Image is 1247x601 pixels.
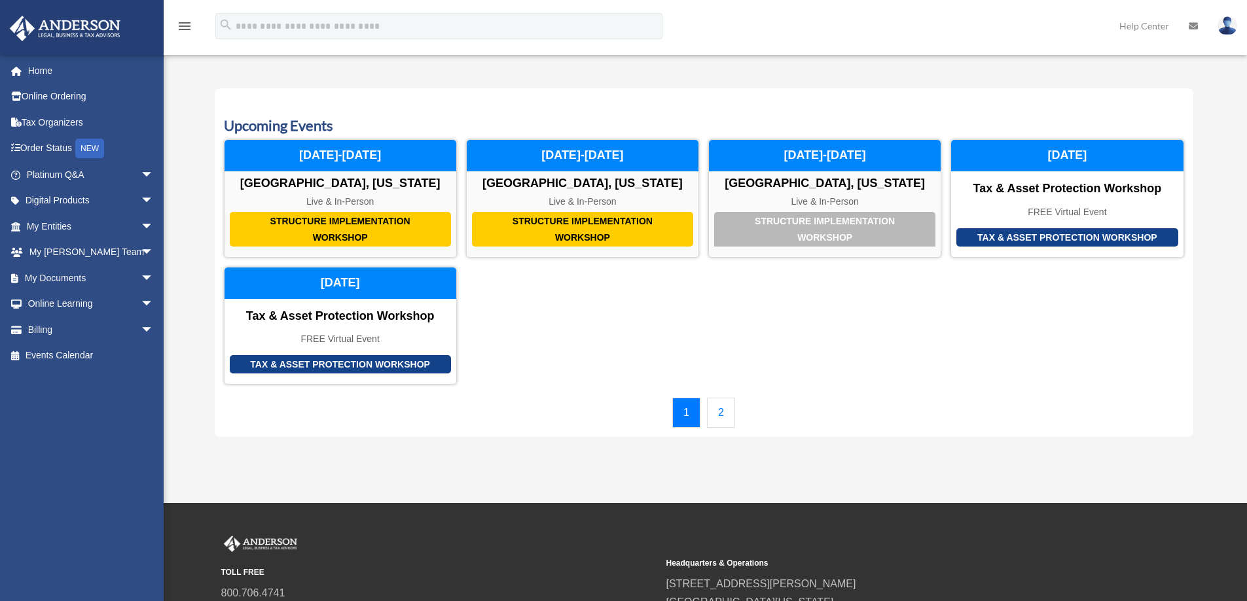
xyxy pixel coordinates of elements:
[221,566,657,579] small: TOLL FREE
[709,196,941,207] div: Live & In-Person
[177,18,192,34] i: menu
[225,196,456,207] div: Live & In-Person
[467,177,698,191] div: [GEOGRAPHIC_DATA], [US_STATE]
[666,557,1102,570] small: Headquarters & Operations
[708,139,941,258] a: Structure Implementation Workshop [GEOGRAPHIC_DATA], [US_STATE] Live & In-Person [DATE]-[DATE]
[75,139,104,158] div: NEW
[9,317,173,343] a: Billingarrow_drop_down
[466,139,699,258] a: Structure Implementation Workshop [GEOGRAPHIC_DATA], [US_STATE] Live & In-Person [DATE]-[DATE]
[221,536,300,553] img: Anderson Advisors Platinum Portal
[225,140,456,171] div: [DATE]-[DATE]
[951,140,1183,171] div: [DATE]
[672,398,700,428] a: 1
[709,140,941,171] div: [DATE]-[DATE]
[950,139,1184,258] a: Tax & Asset Protection Workshop Tax & Asset Protection Workshop FREE Virtual Event [DATE]
[709,177,941,191] div: [GEOGRAPHIC_DATA], [US_STATE]
[141,265,167,292] span: arrow_drop_down
[472,212,693,247] div: Structure Implementation Workshop
[230,212,451,247] div: Structure Implementation Workshop
[141,188,167,215] span: arrow_drop_down
[9,343,167,369] a: Events Calendar
[141,213,167,240] span: arrow_drop_down
[141,291,167,318] span: arrow_drop_down
[9,58,173,84] a: Home
[224,267,457,385] a: Tax & Asset Protection Workshop Tax & Asset Protection Workshop FREE Virtual Event [DATE]
[230,355,451,374] div: Tax & Asset Protection Workshop
[141,239,167,266] span: arrow_drop_down
[219,18,233,32] i: search
[956,228,1178,247] div: Tax & Asset Protection Workshop
[9,188,173,214] a: Digital Productsarrow_drop_down
[1218,16,1237,35] img: User Pic
[707,398,735,428] a: 2
[225,267,456,299] div: [DATE]
[225,334,456,345] div: FREE Virtual Event
[9,213,173,239] a: My Entitiesarrow_drop_down
[467,196,698,207] div: Live & In-Person
[6,16,124,41] img: Anderson Advisors Platinum Portal
[9,291,173,317] a: Online Learningarrow_drop_down
[951,182,1183,196] div: Tax & Asset Protection Workshop
[714,212,935,247] div: Structure Implementation Workshop
[224,116,1184,136] h3: Upcoming Events
[9,135,173,162] a: Order StatusNEW
[666,578,856,589] a: [STREET_ADDRESS][PERSON_NAME]
[9,84,173,110] a: Online Ordering
[467,140,698,171] div: [DATE]-[DATE]
[224,139,457,258] a: Structure Implementation Workshop [GEOGRAPHIC_DATA], [US_STATE] Live & In-Person [DATE]-[DATE]
[221,587,285,598] a: 800.706.4741
[9,265,173,291] a: My Documentsarrow_drop_down
[141,317,167,343] span: arrow_drop_down
[225,177,456,191] div: [GEOGRAPHIC_DATA], [US_STATE]
[9,239,173,266] a: My [PERSON_NAME] Teamarrow_drop_down
[177,23,192,34] a: menu
[951,207,1183,218] div: FREE Virtual Event
[225,309,456,324] div: Tax & Asset Protection Workshop
[9,109,173,135] a: Tax Organizers
[9,162,173,188] a: Platinum Q&Aarrow_drop_down
[141,162,167,188] span: arrow_drop_down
